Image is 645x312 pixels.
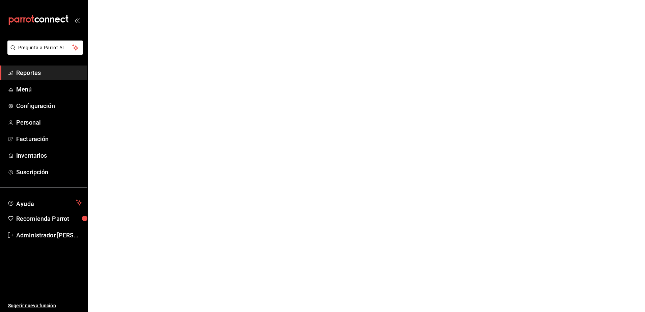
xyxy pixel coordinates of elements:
span: Facturación [16,134,82,144]
span: Inventarios [16,151,82,160]
a: Pregunta a Parrot AI [5,49,83,56]
span: Reportes [16,68,82,77]
span: Pregunta a Parrot AI [18,44,73,51]
span: Ayuda [16,199,73,207]
button: open_drawer_menu [74,18,80,23]
span: Menú [16,85,82,94]
span: Personal [16,118,82,127]
span: Suscripción [16,167,82,177]
span: Configuración [16,101,82,110]
span: Recomienda Parrot [16,214,82,223]
button: Pregunta a Parrot AI [7,41,83,55]
span: Administrador [PERSON_NAME] [16,231,82,240]
span: Sugerir nueva función [8,302,82,309]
